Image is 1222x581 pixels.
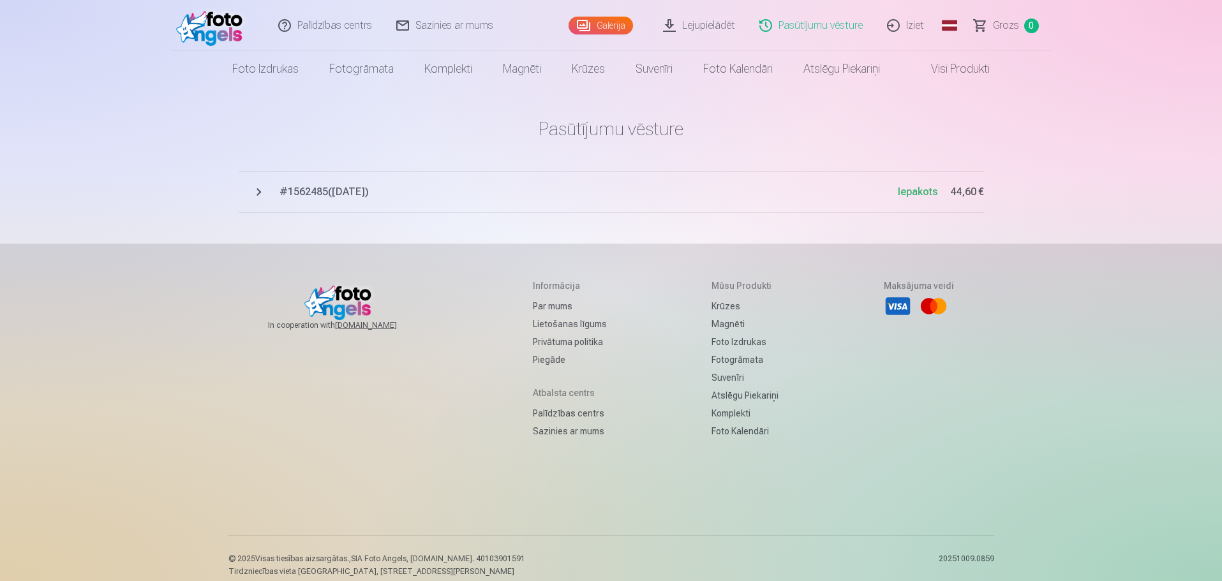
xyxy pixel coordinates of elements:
h5: Maksājuma veidi [884,279,954,292]
li: Mastercard [920,292,948,320]
a: Komplekti [712,404,779,422]
a: Par mums [533,297,607,315]
a: Palīdzības centrs [533,404,607,422]
a: Suvenīri [620,51,688,87]
a: Foto izdrukas [712,333,779,351]
a: Atslēgu piekariņi [788,51,895,87]
a: Galerija [569,17,633,34]
p: Tirdzniecības vieta [GEOGRAPHIC_DATA], [STREET_ADDRESS][PERSON_NAME] [228,566,525,577]
a: Sazinies ar mums [533,422,607,440]
span: SIA Foto Angels, [DOMAIN_NAME]. 40103901591 [351,554,525,563]
li: Visa [884,292,912,320]
a: Magnēti [488,51,556,87]
a: [DOMAIN_NAME] [335,320,428,330]
span: 0 [1024,18,1039,33]
span: In cooperation with [268,320,428,330]
p: © 2025 Visas tiesības aizsargātas. , [228,554,525,564]
a: Foto izdrukas [217,51,314,87]
a: Atslēgu piekariņi [712,386,779,404]
a: Foto kalendāri [712,422,779,440]
h1: Pasūtījumu vēsture [239,117,984,140]
a: Komplekti [409,51,488,87]
p: 20251009.0859 [939,554,994,577]
a: Privātuma politika [533,333,607,351]
a: Krūzes [556,51,620,87]
span: 44,60 € [950,184,984,200]
h5: Atbalsta centrs [533,386,607,399]
a: Fotogrāmata [314,51,409,87]
button: #1562485([DATE])Iepakots44,60 € [239,171,984,213]
a: Magnēti [712,315,779,333]
a: Visi produkti [895,51,1005,87]
h5: Informācija [533,279,607,292]
span: Grozs [993,18,1019,33]
a: Krūzes [712,297,779,315]
span: # 1562485 ( [DATE] ) [279,184,898,200]
a: Piegāde [533,351,607,369]
h5: Mūsu produkti [712,279,779,292]
span: Iepakots [898,186,937,198]
a: Fotogrāmata [712,351,779,369]
a: Foto kalendāri [688,51,788,87]
a: Suvenīri [712,369,779,386]
img: /fa1 [176,5,250,46]
a: Lietošanas līgums [533,315,607,333]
